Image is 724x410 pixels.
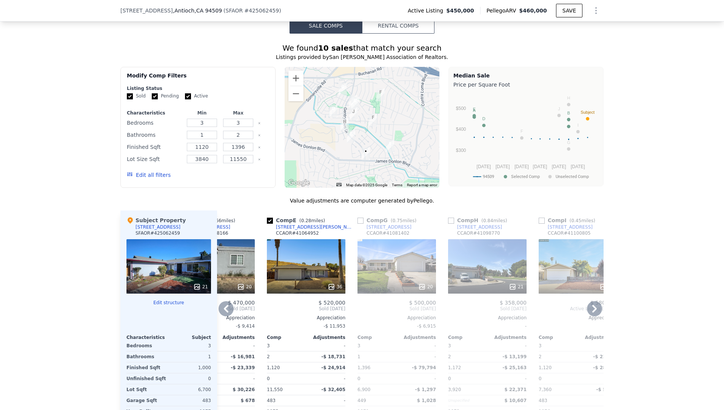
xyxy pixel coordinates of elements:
input: Active [185,93,191,99]
text: [DATE] [533,164,547,169]
div: 3284 Madrone St [329,105,337,118]
div: Adjustments [487,334,527,340]
div: 21 [193,283,208,291]
span: 1,172 [448,365,461,370]
div: Value adjustments are computer generated by Pellego . [120,197,604,204]
text: $500 [456,106,466,111]
button: Show Options [588,3,604,18]
span: , Antioch [173,7,222,14]
div: Finished Sqft [127,142,182,152]
div: - [539,321,617,331]
div: Unfinished Sqft [126,373,167,384]
a: Report a map error [407,183,437,187]
span: 483 [539,398,547,403]
div: 2 [448,351,486,362]
span: ( miles) [567,218,598,223]
span: -$ 25,163 [502,365,527,370]
a: Open this area in Google Maps (opens a new window) [287,178,311,188]
div: 6,700 [170,384,211,395]
div: - [217,373,255,384]
div: - [217,340,255,351]
div: [STREET_ADDRESS][PERSON_NAME] [276,224,354,230]
span: $ 22,371 [504,387,527,392]
text: $400 [456,127,466,132]
span: 0.75 [393,218,403,223]
span: 0 [357,376,360,381]
div: Lot Size Sqft [127,154,182,164]
text: B [567,111,570,115]
div: CCAOR # 41064952 [276,230,319,236]
span: -$ 79,794 [412,365,436,370]
label: Pending [152,93,179,99]
button: Clear [258,134,261,137]
div: 2 [267,351,305,362]
a: [STREET_ADDRESS] [539,224,593,230]
text: [DATE] [477,164,491,169]
span: -$ 21,384 [593,354,617,359]
text: [DATE] [552,164,566,169]
text: $300 [456,148,466,153]
div: Lot Sqft [126,384,167,395]
div: Comp G [357,217,419,224]
div: - [398,340,436,351]
div: Listing Status [127,85,269,91]
div: Appreciation [448,315,527,321]
span: ( miles) [206,218,238,223]
span: 3,920 [448,387,461,392]
div: - [308,395,345,406]
text: J [558,107,560,111]
div: Bedrooms [127,118,182,128]
div: 1 [170,351,211,362]
button: Sale Comps [290,18,362,34]
div: 20 [418,283,433,291]
span: 1,396 [357,365,370,370]
div: 20 [237,283,252,291]
text: Unselected Comp [556,174,589,179]
span: -$ 1,297 [415,387,436,392]
span: -$ 32,405 [321,387,345,392]
div: Adjustments [306,334,345,340]
span: 1,120 [539,365,551,370]
text: [DATE] [496,164,510,169]
span: $ 30,226 [233,387,255,392]
label: Sold [127,93,146,99]
div: Comp [448,334,487,340]
div: 3118 Gentrytown Dr [340,118,349,131]
div: 2 [539,351,576,362]
div: Bedrooms [126,340,167,351]
input: Sold [127,93,133,99]
div: A chart. [453,90,599,184]
span: -$ 16,981 [231,354,255,359]
div: Subject [169,334,211,340]
div: - [489,340,527,351]
div: 2968 Palo Verde Way [376,88,385,101]
div: Appreciation [539,315,617,321]
span: -$ 9,414 [236,323,255,329]
div: - [579,395,617,406]
div: - [579,340,617,351]
span: 0.45 [571,218,581,223]
div: Comp H [448,217,510,224]
div: Min [185,110,219,116]
div: CCAOR # 41081402 [367,230,410,236]
span: $ 470,000 [228,300,255,306]
div: 3717 Gentrytown Dr [362,147,370,160]
button: Zoom out [288,86,303,101]
div: 2906 Cherry St [339,83,347,96]
span: 7,360 [539,387,551,392]
div: - [579,373,617,384]
button: Rental Comps [362,18,434,34]
div: - [308,373,345,384]
div: Comp E [267,217,328,224]
div: 2308 Tompkins Way [347,130,355,143]
div: Median Sale [453,72,599,79]
div: Comp [267,334,306,340]
div: - [308,340,345,351]
div: We found that match your search [120,43,604,53]
text: Subject [581,110,595,114]
span: $ 678 [240,398,255,403]
span: 3 [357,343,360,348]
span: $450,000 [446,7,474,14]
img: Google [287,178,311,188]
div: Comp I [539,217,598,224]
